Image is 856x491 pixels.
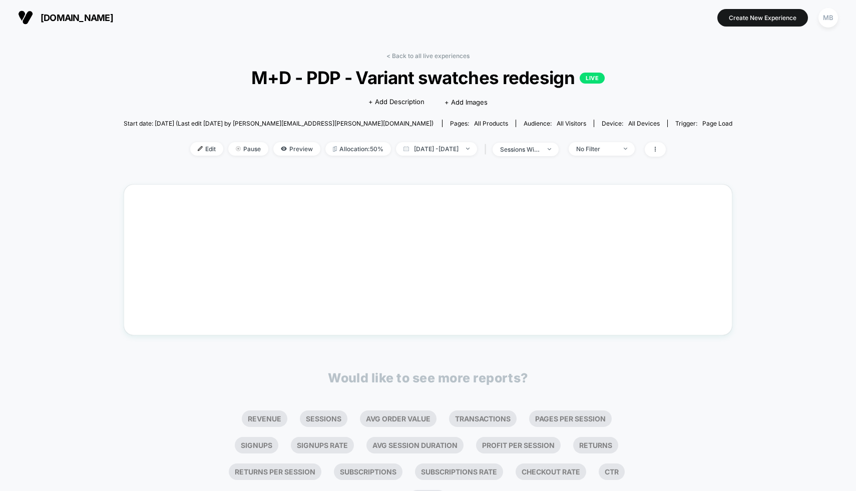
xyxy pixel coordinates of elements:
img: rebalance [333,146,337,152]
span: Start date: [DATE] (Last edit [DATE] by [PERSON_NAME][EMAIL_ADDRESS][PERSON_NAME][DOMAIN_NAME]) [124,120,434,127]
img: end [236,146,241,151]
span: + Add Images [445,98,488,106]
li: Avg Session Duration [366,437,464,453]
span: all products [474,120,508,127]
li: Pages Per Session [529,410,612,427]
img: calendar [403,146,409,151]
li: Subscriptions [334,463,402,480]
p: Would like to see more reports? [328,370,528,385]
span: Page Load [702,120,732,127]
li: Profit Per Session [476,437,561,453]
span: Allocation: 50% [325,142,391,156]
span: Edit [190,142,223,156]
a: < Back to all live experiences [386,52,470,60]
li: Checkout Rate [516,463,586,480]
li: Avg Order Value [360,410,437,427]
span: all devices [628,120,660,127]
div: MB [818,8,838,28]
button: Create New Experience [717,9,808,27]
span: Pause [228,142,268,156]
span: M+D - PDP - Variant swatches redesign [154,67,702,88]
span: | [482,142,493,157]
span: All Visitors [557,120,586,127]
span: + Add Description [368,97,424,107]
img: Visually logo [18,10,33,25]
span: [DATE] - [DATE] [396,142,477,156]
div: Trigger: [675,120,732,127]
li: Signups [235,437,278,453]
li: Signups Rate [291,437,354,453]
img: end [624,148,627,150]
img: end [466,148,470,150]
span: Device: [594,120,667,127]
li: Subscriptions Rate [415,463,503,480]
li: Sessions [300,410,347,427]
li: Ctr [599,463,625,480]
li: Revenue [242,410,287,427]
img: end [548,148,551,150]
span: Preview [273,142,320,156]
li: Transactions [449,410,517,427]
button: MB [815,8,841,28]
li: Returns [573,437,618,453]
p: LIVE [580,73,605,84]
button: [DOMAIN_NAME] [15,10,116,26]
div: Audience: [524,120,586,127]
img: edit [198,146,203,151]
div: No Filter [576,145,616,153]
span: [DOMAIN_NAME] [41,13,113,23]
div: sessions with impression [500,146,540,153]
li: Returns Per Session [229,463,321,480]
div: Pages: [450,120,508,127]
